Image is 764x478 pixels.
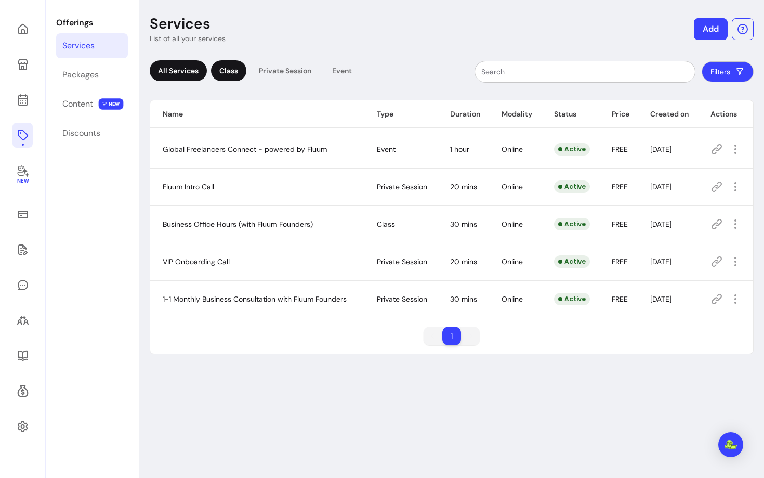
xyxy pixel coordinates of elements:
[12,87,33,112] a: Calendar
[56,17,128,29] p: Offerings
[12,202,33,227] a: Sales
[502,294,523,304] span: Online
[12,158,33,191] a: New
[12,308,33,333] a: Clients
[163,257,230,266] span: VIP Onboarding Call
[12,237,33,262] a: Waivers
[56,92,128,117] a: Content NEW
[163,294,347,304] span: 1-1 Monthly Business Consultation with Fluum Founders
[324,60,360,81] div: Event
[12,52,33,77] a: My Page
[62,127,100,139] div: Discounts
[251,60,320,81] div: Private Session
[554,180,590,193] div: Active
[542,100,599,128] th: Status
[163,145,327,154] span: Global Freelancers Connect - powered by Fluum
[62,98,93,110] div: Content
[502,182,523,191] span: Online
[56,33,128,58] a: Services
[481,67,689,77] input: Search
[377,145,396,154] span: Event
[502,219,523,229] span: Online
[62,69,99,81] div: Packages
[150,60,207,81] div: All Services
[718,432,743,457] div: Open Intercom Messenger
[377,219,395,229] span: Class
[612,294,628,304] span: FREE
[450,182,477,191] span: 20 mins
[698,100,753,128] th: Actions
[638,100,698,128] th: Created on
[442,327,461,345] li: pagination item 1 active
[211,60,246,81] div: Class
[163,219,313,229] span: Business Office Hours (with Fluum Founders)
[12,123,33,148] a: Offerings
[150,100,364,128] th: Name
[612,182,628,191] span: FREE
[450,219,477,229] span: 30 mins
[650,257,671,266] span: [DATE]
[17,178,28,185] span: New
[554,255,590,268] div: Active
[12,273,33,298] a: My Messages
[12,379,33,404] a: Refer & Earn
[554,143,590,156] div: Active
[612,219,628,229] span: FREE
[418,321,485,351] nav: pagination navigation
[612,257,628,266] span: FREE
[489,100,541,128] th: Modality
[438,100,489,128] th: Duration
[502,145,523,154] span: Online
[450,257,477,266] span: 20 mins
[650,182,671,191] span: [DATE]
[554,218,590,230] div: Active
[99,98,124,110] span: NEW
[694,18,728,40] button: Add
[502,257,523,266] span: Online
[12,414,33,439] a: Settings
[62,40,95,52] div: Services
[650,294,671,304] span: [DATE]
[554,293,590,305] div: Active
[450,145,469,154] span: 1 hour
[599,100,638,128] th: Price
[450,294,477,304] span: 30 mins
[650,145,671,154] span: [DATE]
[150,33,226,44] p: List of all your services
[377,257,427,266] span: Private Session
[150,15,210,33] p: Services
[56,121,128,146] a: Discounts
[12,17,33,42] a: Home
[702,61,754,82] button: Filters
[163,182,214,191] span: Fluum Intro Call
[12,343,33,368] a: Resources
[377,294,427,304] span: Private Session
[364,100,438,128] th: Type
[377,182,427,191] span: Private Session
[612,145,628,154] span: FREE
[650,219,671,229] span: [DATE]
[56,62,128,87] a: Packages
